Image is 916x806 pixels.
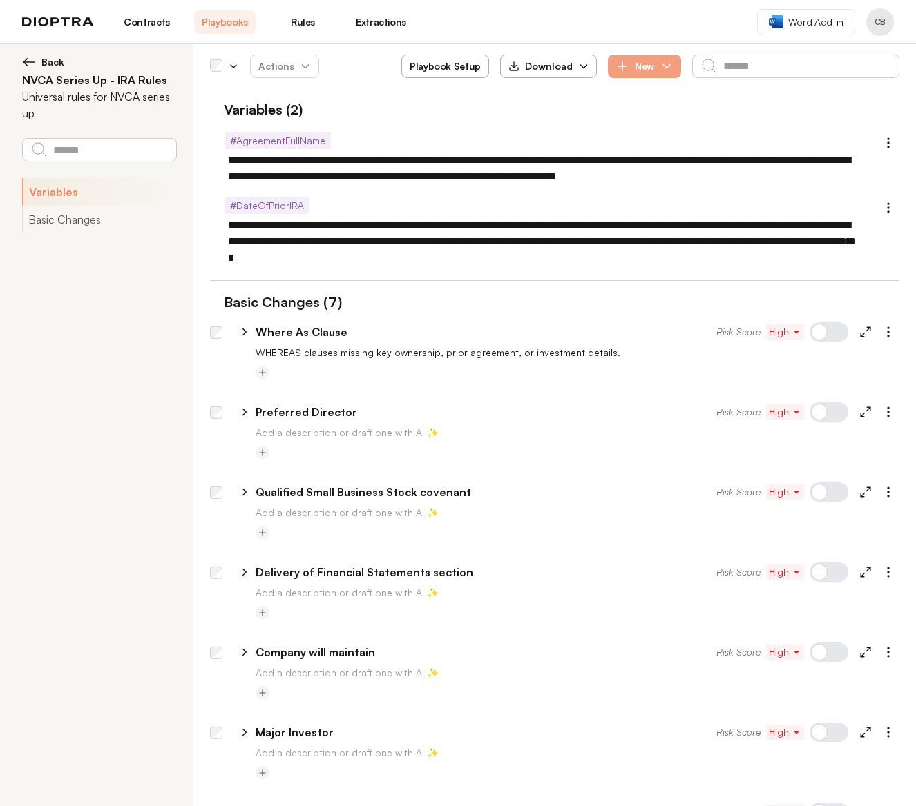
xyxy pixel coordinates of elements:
button: High [766,484,804,500]
span: High [769,325,801,339]
button: Actions [250,55,319,78]
span: Actions [247,54,322,79]
button: Playbook Setup [401,55,489,78]
div: Select all [210,60,222,72]
span: Risk Score [716,405,761,419]
button: Add tag [256,686,269,700]
button: Download [500,55,597,78]
span: Risk Score [716,645,761,659]
span: # AgreementFullName [225,132,331,149]
button: Profile menu [866,8,894,36]
p: Delivery of Financial Statements section [256,564,473,580]
a: Word Add-in [757,9,855,35]
span: Risk Score [716,325,761,339]
button: Add tag [256,366,269,380]
p: Preferred Director [256,404,357,420]
p: Qualified Small Business Stock covenant [256,484,471,500]
span: Add a description or draft one with AI ✨ [256,426,439,438]
span: High [769,565,801,579]
p: Universal rules for NVCA series up [22,88,176,121]
span: Risk Score [716,565,761,579]
img: Expand [308,103,322,117]
span: Risk Score [716,485,761,499]
span: Word Add-in [788,15,843,29]
p: Company will maintain [256,644,375,660]
span: Add a description or draft one with AI ✨ [256,747,439,758]
span: Back [41,55,64,69]
span: # DateOfPriorIRA [225,197,309,214]
button: High [766,725,804,740]
span: Risk Score [716,725,761,739]
span: Add a description or draft one with AI ✨ [256,667,439,678]
a: Playbooks [194,10,256,34]
span: High [769,405,801,419]
button: Add tag [256,446,269,460]
span: High [769,645,801,659]
h1: Basic Changes (7) [210,292,342,313]
p: WHEREAS clauses missing key ownership, prior agreement, or investment details. [256,346,899,360]
h1: Variables (2) [210,99,303,120]
img: logo [22,17,94,27]
span: Add a description or draft one with AI ✨ [256,587,439,598]
button: Add tag [256,606,269,620]
button: Variables [22,178,176,206]
button: High [766,564,804,580]
span: High [769,725,801,739]
a: Contracts [116,10,178,34]
button: High [766,404,804,420]
h2: NVCA Series Up - IRA Rules [22,72,176,88]
button: Add tag [256,766,269,780]
button: Basic Changes [22,206,176,233]
span: Add a description or draft one with AI ✨ [256,507,439,518]
div: Download [508,59,573,73]
button: High [766,645,804,660]
img: left arrow [22,55,36,69]
button: High [766,324,804,340]
a: Extractions [350,10,412,34]
span: High [769,485,801,499]
img: word [769,15,783,28]
p: Major Investor [256,724,334,740]
button: Add tag [256,526,269,540]
button: Back [22,55,176,69]
p: Where As Clause [256,324,347,340]
a: Rules [272,10,334,34]
button: New [608,55,681,78]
